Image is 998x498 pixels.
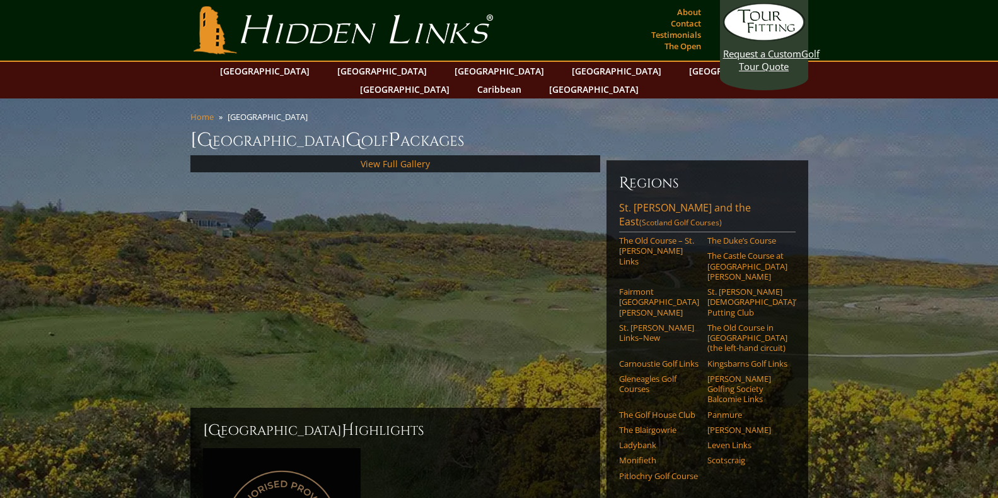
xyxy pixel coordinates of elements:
[707,359,787,369] a: Kingsbarns Golf Links
[190,111,214,122] a: Home
[471,80,528,98] a: Caribbean
[668,15,704,32] a: Contact
[619,455,699,465] a: Monifieth
[683,62,785,80] a: [GEOGRAPHIC_DATA]
[674,3,704,21] a: About
[619,173,796,193] h6: Regions
[648,26,704,44] a: Testimonials
[619,359,699,369] a: Carnoustie Golf Links
[723,3,805,73] a: Request a CustomGolf Tour Quote
[342,420,354,441] span: H
[190,127,808,153] h1: [GEOGRAPHIC_DATA] olf ackages
[661,37,704,55] a: The Open
[619,235,699,266] a: The Old Course – St. [PERSON_NAME] Links
[566,62,668,80] a: [GEOGRAPHIC_DATA]
[619,410,699,420] a: The Golf House Club
[345,127,361,153] span: G
[619,201,796,232] a: St. [PERSON_NAME] and the East(Scotland Golf Courses)
[707,235,787,246] a: The Duke’s Course
[707,287,787,317] a: St. [PERSON_NAME] [DEMOGRAPHIC_DATA]’ Putting Club
[707,410,787,420] a: Panmure
[639,217,722,228] span: (Scotland Golf Courses)
[707,425,787,435] a: [PERSON_NAME]
[707,440,787,450] a: Leven Links
[354,80,456,98] a: [GEOGRAPHIC_DATA]
[228,111,313,122] li: [GEOGRAPHIC_DATA]
[361,158,430,170] a: View Full Gallery
[203,420,588,441] h2: [GEOGRAPHIC_DATA] ighlights
[619,374,699,394] a: Gleneagles Golf Courses
[707,323,787,353] a: The Old Course in [GEOGRAPHIC_DATA] (the left-hand circuit)
[388,127,400,153] span: P
[619,425,699,435] a: The Blairgowrie
[619,287,699,317] a: Fairmont [GEOGRAPHIC_DATA][PERSON_NAME]
[619,323,699,343] a: St. [PERSON_NAME] Links–New
[723,47,801,60] span: Request a Custom
[619,471,699,481] a: Pitlochry Golf Course
[214,62,316,80] a: [GEOGRAPHIC_DATA]
[707,251,787,282] a: The Castle Course at [GEOGRAPHIC_DATA][PERSON_NAME]
[543,80,645,98] a: [GEOGRAPHIC_DATA]
[448,62,550,80] a: [GEOGRAPHIC_DATA]
[619,440,699,450] a: Ladybank
[331,62,433,80] a: [GEOGRAPHIC_DATA]
[707,374,787,405] a: [PERSON_NAME] Golfing Society Balcomie Links
[707,455,787,465] a: Scotscraig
